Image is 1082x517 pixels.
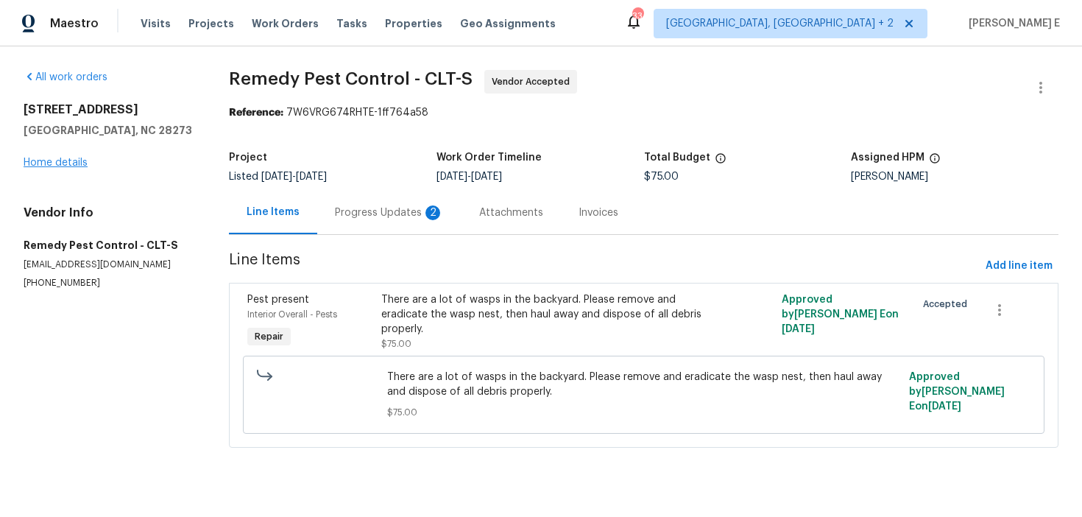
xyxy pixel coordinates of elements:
span: Add line item [986,257,1053,275]
span: Pest present [247,295,309,305]
a: All work orders [24,72,107,82]
div: 2 [425,205,440,220]
button: Add line item [980,253,1058,280]
span: $75.00 [644,172,679,182]
span: [DATE] [471,172,502,182]
span: The total cost of line items that have been proposed by Opendoor. This sum includes line items th... [715,152,726,172]
div: There are a lot of wasps in the backyard. Please remove and eradicate the wasp nest, then haul aw... [381,292,707,337]
h2: [STREET_ADDRESS] [24,102,194,117]
p: [EMAIL_ADDRESS][DOMAIN_NAME] [24,258,194,271]
span: Listed [229,172,327,182]
span: - [436,172,502,182]
h5: [GEOGRAPHIC_DATA], NC 28273 [24,123,194,138]
span: [GEOGRAPHIC_DATA], [GEOGRAPHIC_DATA] + 2 [666,16,894,31]
b: Reference: [229,108,283,118]
span: There are a lot of wasps in the backyard. Please remove and eradicate the wasp nest, then haul aw... [387,370,899,399]
div: Attachments [479,205,543,220]
h4: Vendor Info [24,205,194,220]
span: [PERSON_NAME] E [963,16,1060,31]
span: Approved by [PERSON_NAME] E on [782,295,899,334]
span: Work Orders [252,16,319,31]
span: [DATE] [436,172,467,182]
div: 7W6VRG674RHTE-1ff764a58 [229,105,1058,120]
div: Line Items [247,205,300,219]
div: [PERSON_NAME] [851,172,1058,182]
a: Home details [24,158,88,168]
span: Remedy Pest Control - CLT-S [229,70,473,88]
span: Line Items [229,253,980,280]
span: Accepted [923,297,973,312]
span: The hpm assigned to this work order. [929,152,941,172]
span: [DATE] [782,324,815,334]
span: Approved by [PERSON_NAME] E on [909,372,1005,412]
span: Properties [385,16,442,31]
h5: Assigned HPM [851,152,924,163]
span: Tasks [336,18,367,29]
p: [PHONE_NUMBER] [24,277,194,289]
span: [DATE] [928,401,961,412]
span: Visits [141,16,171,31]
div: Progress Updates [335,205,444,220]
span: Maestro [50,16,99,31]
span: $75.00 [387,405,899,420]
h5: Work Order Timeline [436,152,542,163]
span: Interior Overall - Pests [247,310,337,319]
span: $75.00 [381,340,411,348]
span: [DATE] [296,172,327,182]
h5: Remedy Pest Control - CLT-S [24,238,194,253]
span: Projects [188,16,234,31]
span: Geo Assignments [460,16,556,31]
span: Vendor Accepted [492,74,576,89]
span: - [261,172,327,182]
h5: Project [229,152,267,163]
div: Invoices [579,205,618,220]
span: Repair [249,329,289,344]
h5: Total Budget [644,152,710,163]
span: [DATE] [261,172,292,182]
div: 33 [632,9,643,24]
